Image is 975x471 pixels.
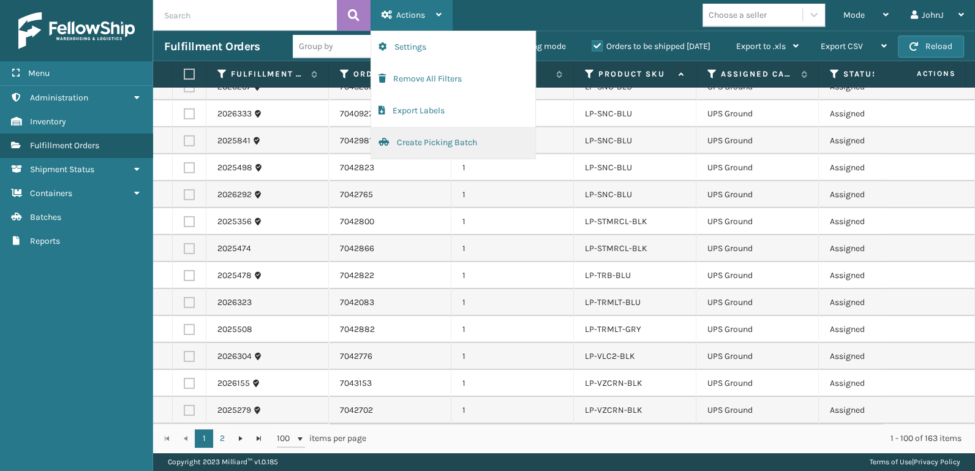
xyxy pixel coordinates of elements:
[819,397,941,424] td: Assigned
[30,188,72,198] span: Containers
[329,100,451,127] td: 7040927
[329,289,451,316] td: 7042083
[217,269,252,282] a: 2025478
[878,64,963,84] span: Actions
[30,140,99,151] span: Fulfillment Orders
[819,100,941,127] td: Assigned
[383,432,962,445] div: 1 - 100 of 163 items
[371,127,535,159] button: Create Picking Batch
[451,181,574,208] td: 1
[451,316,574,343] td: 1
[254,434,264,443] span: Go to the last page
[30,212,61,222] span: Batches
[451,370,574,397] td: 1
[451,343,574,370] td: 1
[585,297,641,307] a: LP-TRMLT-BLU
[585,108,632,119] a: LP-SNC-BLU
[217,377,250,390] a: 2026155
[217,350,252,363] a: 2026304
[451,397,574,424] td: 1
[696,208,819,235] td: UPS Ground
[843,10,865,20] span: Mode
[819,370,941,397] td: Assigned
[217,189,252,201] a: 2026292
[736,41,786,51] span: Export to .xls
[585,189,632,200] a: LP-SNC-BLU
[819,181,941,208] td: Assigned
[217,243,251,255] a: 2025474
[585,378,642,388] a: LP-VZCRN-BLK
[696,181,819,208] td: UPS Ground
[696,343,819,370] td: UPS Ground
[585,135,632,146] a: LP-SNC-BLU
[277,429,366,448] span: items per page
[213,429,232,448] a: 2
[164,39,260,54] h3: Fulfillment Orders
[696,397,819,424] td: UPS Ground
[217,216,252,228] a: 2025356
[168,453,278,471] p: Copyright 2023 Milliard™ v 1.0.185
[914,458,960,466] a: Privacy Policy
[371,31,535,63] button: Settings
[277,432,295,445] span: 100
[371,95,535,127] button: Export Labels
[329,208,451,235] td: 7042800
[819,127,941,154] td: Assigned
[451,235,574,262] td: 1
[585,216,647,227] a: LP-STMRCL-BLK
[217,135,250,147] a: 2025841
[819,235,941,262] td: Assigned
[232,429,250,448] a: Go to the next page
[329,235,451,262] td: 7042866
[821,41,863,51] span: Export CSV
[709,9,767,21] div: Choose a seller
[819,289,941,316] td: Assigned
[371,63,535,95] button: Remove All Filters
[721,69,795,80] label: Assigned Carrier Service
[819,208,941,235] td: Assigned
[217,108,252,120] a: 2026333
[28,68,50,78] span: Menu
[329,343,451,370] td: 7042776
[396,10,425,20] span: Actions
[598,69,672,80] label: Product SKU
[819,343,941,370] td: Assigned
[898,36,964,58] button: Reload
[195,429,213,448] a: 1
[696,316,819,343] td: UPS Ground
[217,404,251,416] a: 2025279
[451,262,574,289] td: 1
[696,262,819,289] td: UPS Ground
[696,100,819,127] td: UPS Ground
[329,316,451,343] td: 7042882
[451,154,574,181] td: 1
[329,181,451,208] td: 7042765
[585,270,631,281] a: LP-TRB-BLU
[696,154,819,181] td: UPS Ground
[30,236,60,246] span: Reports
[217,323,252,336] a: 2025508
[696,370,819,397] td: UPS Ground
[696,127,819,154] td: UPS Ground
[819,154,941,181] td: Assigned
[329,127,451,154] td: 7042981
[819,316,941,343] td: Assigned
[30,116,66,127] span: Inventory
[217,162,252,174] a: 2025498
[592,41,710,51] label: Orders to be shipped [DATE]
[250,429,268,448] a: Go to the last page
[451,289,574,316] td: 1
[819,262,941,289] td: Assigned
[585,405,642,415] a: LP-VZCRN-BLK
[585,324,641,334] a: LP-TRMLT-GRY
[843,69,917,80] label: Status
[231,69,305,80] label: Fulfillment Order Id
[329,262,451,289] td: 7042822
[585,162,632,173] a: LP-SNC-BLU
[30,164,94,175] span: Shipment Status
[585,243,647,254] a: LP-STMRCL-BLK
[329,154,451,181] td: 7042823
[30,92,88,103] span: Administration
[329,397,451,424] td: 7042702
[696,235,819,262] td: UPS Ground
